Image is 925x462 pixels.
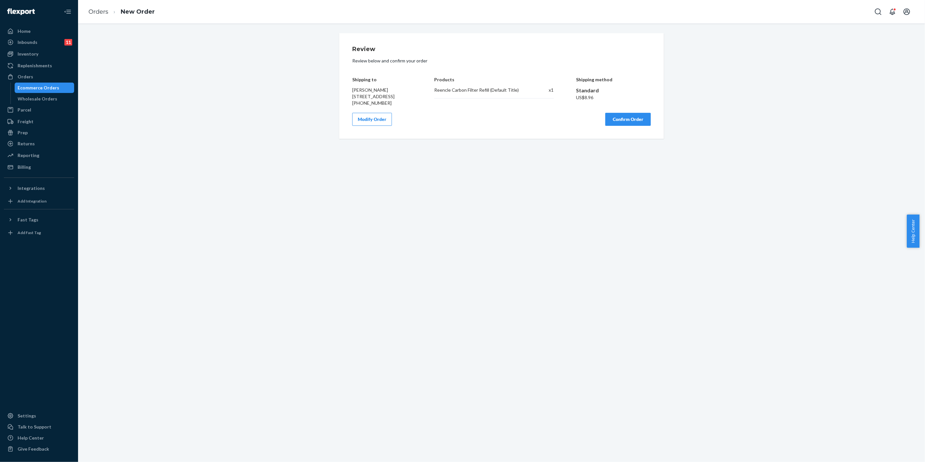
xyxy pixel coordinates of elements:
button: Close Navigation [61,5,74,18]
button: Open account menu [900,5,913,18]
button: Help Center [907,215,919,248]
div: Home [18,28,31,34]
div: Inventory [18,51,38,57]
img: Flexport logo [7,8,35,15]
a: Billing [4,162,74,172]
div: Wholesale Orders [18,96,58,102]
div: Add Fast Tag [18,230,41,235]
div: Billing [18,164,31,170]
div: Reencle Carbon Filter Refill (Default Title) [434,87,528,93]
h1: Review [352,46,651,53]
div: Inbounds [18,39,37,46]
a: Ecommerce Orders [15,83,74,93]
a: Orders [4,72,74,82]
a: New Order [121,8,155,15]
button: Confirm Order [605,113,651,126]
div: Reporting [18,152,39,159]
div: Replenishments [18,62,52,69]
a: Wholesale Orders [15,94,74,104]
div: Help Center [18,435,44,441]
h4: Products [434,77,554,82]
a: Returns [4,139,74,149]
a: Reporting [4,150,74,161]
button: Fast Tags [4,215,74,225]
div: Add Integration [18,198,47,204]
div: [PHONE_NUMBER] [352,100,412,106]
div: x 1 [535,87,554,93]
div: Settings [18,413,36,419]
a: Orders [88,8,108,15]
p: Review below and confirm your order [352,58,651,64]
div: 11 [64,39,72,46]
a: Help Center [4,433,74,443]
button: Give Feedback [4,444,74,454]
div: Give Feedback [18,446,49,452]
div: Talk to Support [18,424,51,430]
div: Returns [18,140,35,147]
a: Home [4,26,74,36]
a: Replenishments [4,60,74,71]
a: Freight [4,116,74,127]
div: Integrations [18,185,45,191]
a: Settings [4,411,74,421]
a: Inventory [4,49,74,59]
h4: Shipping method [576,77,651,82]
div: US$8.96 [576,94,651,101]
span: [PERSON_NAME] [STREET_ADDRESS] [352,87,395,99]
a: Talk to Support [4,422,74,432]
button: Modify Order [352,113,392,126]
div: Standard [576,87,651,94]
button: Open Search Box [872,5,885,18]
a: Parcel [4,105,74,115]
div: Prep [18,129,28,136]
button: Open notifications [886,5,899,18]
a: Prep [4,127,74,138]
div: Parcel [18,107,31,113]
a: Inbounds11 [4,37,74,47]
h4: Shipping to [352,77,412,82]
a: Add Integration [4,196,74,206]
ol: breadcrumbs [83,2,160,21]
button: Integrations [4,183,74,193]
div: Fast Tags [18,217,38,223]
div: Freight [18,118,34,125]
div: Orders [18,73,33,80]
div: Ecommerce Orders [18,85,60,91]
a: Add Fast Tag [4,228,74,238]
